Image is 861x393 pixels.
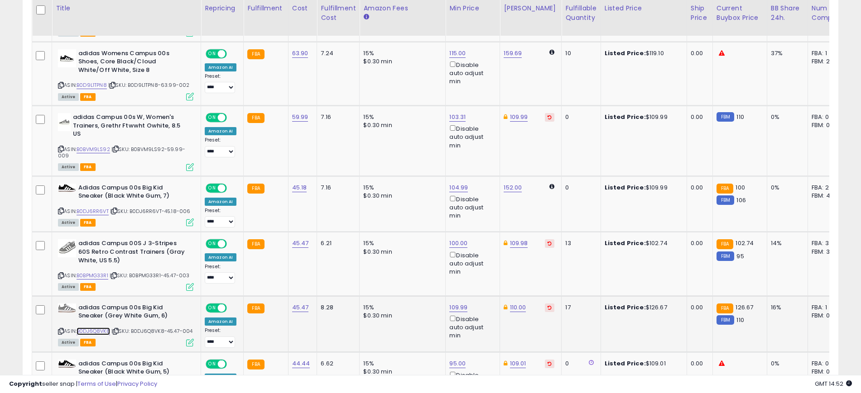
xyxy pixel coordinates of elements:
div: $0.30 min [363,248,438,256]
div: Fulfillable Quantity [565,4,596,23]
a: 63.90 [292,49,308,58]
div: 0.00 [691,303,706,312]
b: Listed Price: [605,239,646,247]
img: 21S1F-Hel4L._SL40_.jpg [58,113,71,131]
div: 16% [771,303,801,312]
div: FBA: 3 [812,239,842,247]
img: 415ZvcHR9ML._SL40_.jpg [58,239,76,257]
div: ASIN: [58,49,194,99]
div: 15% [363,303,438,312]
span: | SKU: B0BPMG33R1-45.47-003 [110,272,190,279]
div: 8.28 [321,303,352,312]
img: 41wSrKqKcZL._SL40_.jpg [58,360,76,368]
div: [PERSON_NAME] [504,4,558,13]
div: 14% [771,239,801,247]
b: Listed Price: [605,183,646,192]
span: All listings currently available for purchase on Amazon [58,93,79,101]
a: 44.44 [292,359,310,368]
span: | SKU: B0DJ6RR6VT-45.18-006 [110,208,191,215]
div: $0.30 min [363,121,438,129]
span: ON [207,114,218,122]
div: Repricing [205,4,240,13]
i: This overrides the store level Dynamic Max Price for this listing [504,304,507,310]
div: Disable auto adjust min [449,194,493,220]
span: FBA [80,283,96,291]
div: 37% [771,49,801,57]
div: ASIN: [58,184,194,226]
b: Listed Price: [605,303,646,312]
div: FBM: 2 [812,57,842,66]
div: BB Share 24h. [771,4,804,23]
a: 95.00 [449,359,466,368]
span: 126.67 [736,303,753,312]
a: 110.00 [510,303,526,312]
div: $126.67 [605,303,680,312]
div: FBM: 3 [812,248,842,256]
small: FBA [717,239,733,249]
div: FBA: 1 [812,49,842,57]
span: 95 [736,252,744,260]
span: ON [207,50,218,57]
span: OFF [226,360,240,368]
span: ON [207,240,218,248]
b: adidas Campus 00s Big Kid Sneaker (Black White Gum, 5) [78,360,188,379]
div: FBA: 0 [812,113,842,121]
small: FBM [717,112,734,122]
a: 104.99 [449,183,468,192]
span: | SKU: B0BVM9LS92-59.99-009 [58,146,185,159]
a: 109.99 [449,303,467,312]
span: OFF [226,304,240,312]
strong: Copyright [9,379,42,388]
div: 0 [565,184,593,192]
span: ON [207,304,218,312]
span: OFF [226,50,240,57]
span: All listings currently available for purchase on Amazon [58,339,79,346]
div: $109.01 [605,360,680,368]
div: Disable auto adjust min [449,314,493,340]
span: ON [207,184,218,192]
div: 6.21 [321,239,352,247]
div: 0% [771,184,801,192]
a: 103.31 [449,113,466,122]
a: 100.00 [449,239,467,248]
a: 115.00 [449,49,466,58]
div: 15% [363,184,438,192]
div: ASIN: [58,303,194,346]
span: OFF [226,240,240,248]
div: Amazon AI [205,253,236,261]
div: seller snap | | [9,380,157,388]
div: Disable auto adjust min [449,123,493,150]
span: | SKU: B0DJ6Q8VK8-45.47-004 [111,327,193,335]
div: 0% [771,113,801,121]
img: 41wSrKqKcZL._SL40_.jpg [58,184,76,192]
div: Fulfillment [247,4,284,13]
a: B0BPMG33R1 [77,272,108,279]
div: FBM: 0 [812,121,842,129]
div: 10 [565,49,593,57]
div: FBA: 1 [812,303,842,312]
small: Amazon Fees. [363,13,369,21]
div: 17 [565,303,593,312]
div: $0.30 min [363,312,438,320]
b: adidas Womens Campus 00s Shoes, Core Black/Cloud White/Off White, Size 8 [78,49,188,77]
div: Amazon AI [205,317,236,326]
div: $102.74 [605,239,680,247]
div: Preset: [205,137,236,157]
div: $119.10 [605,49,680,57]
div: $109.99 [605,113,680,121]
div: Cost [292,4,313,13]
div: Disable auto adjust min [449,60,493,86]
img: 51L4TJBft8L._SL40_.jpg [58,303,76,313]
div: Amazon AI [205,127,236,135]
small: FBA [247,239,264,249]
span: ON [207,360,218,368]
div: Title [56,4,197,13]
div: FBM: 0 [812,312,842,320]
small: FBA [247,360,264,369]
div: Current Buybox Price [717,4,763,23]
a: 45.47 [292,239,309,248]
img: 31lptPbJCHL._SL40_.jpg [58,49,76,67]
span: FBA [80,93,96,101]
small: FBA [247,184,264,194]
a: Privacy Policy [117,379,157,388]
